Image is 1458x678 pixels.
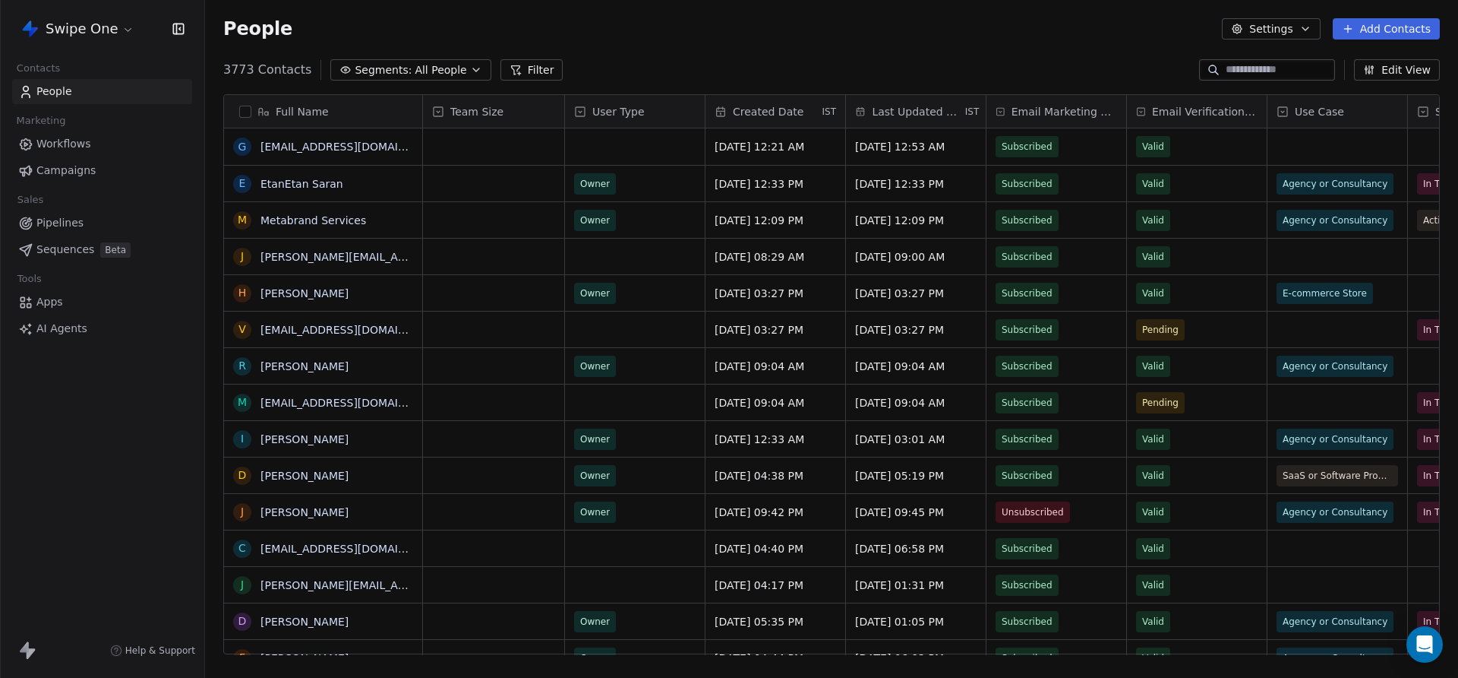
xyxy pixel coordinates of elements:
span: SaaS or Software Provider [1283,468,1392,483]
span: Agency or Consultancy [1283,651,1387,666]
a: AI Agents [12,316,192,341]
span: [DATE] 03:01 AM [855,432,977,447]
span: [DATE] 12:09 PM [855,213,977,228]
span: Help & Support [125,645,195,657]
div: g [238,139,247,155]
a: SequencesBeta [12,237,192,262]
button: Settings [1222,18,1320,40]
span: Owner [580,213,610,228]
span: [DATE] 09:04 AM [715,359,836,374]
span: Email Marketing Consent [1011,104,1117,119]
button: Add Contacts [1333,18,1440,40]
span: Agency or Consultancy [1283,614,1387,629]
span: Owner [580,505,610,520]
div: m [238,394,247,410]
span: [DATE] 03:27 PM [855,286,977,301]
span: [DATE] 09:00 AM [855,249,977,265]
span: [DATE] 09:45 PM [855,505,977,520]
div: v [238,322,246,337]
span: [DATE] 09:42 PM [715,505,836,520]
div: D [238,613,247,629]
span: Segments: [355,62,412,78]
span: Subscribed [1002,213,1052,228]
span: Subscribed [1002,651,1052,666]
a: [PERSON_NAME][EMAIL_ADDRESS][PERSON_NAME][DOMAIN_NAME] [260,251,623,263]
span: Valid [1142,505,1164,520]
span: Subscribed [1002,139,1052,154]
span: Owner [580,286,610,301]
span: IST [822,106,836,118]
span: Swipe One [46,19,118,39]
span: Valid [1142,432,1164,447]
div: c [238,540,246,556]
span: Pending [1142,322,1179,337]
div: R [238,358,246,374]
a: People [12,79,192,104]
div: Email Verification Status [1127,95,1267,128]
span: Sequences [36,242,94,258]
span: Owner [580,651,610,666]
span: IST [965,106,980,118]
img: Swipe%20One%20Logo%201-1.svg [21,20,39,38]
div: Created DateIST [705,95,845,128]
span: Subscribed [1002,322,1052,337]
span: [DATE] 04:44 PM [715,651,836,666]
span: Agency or Consultancy [1283,176,1387,192]
span: Owner [580,359,610,374]
span: Agency or Consultancy [1283,505,1387,520]
span: In Trial [1423,322,1453,337]
a: EtanEtan Saran [260,178,343,190]
div: J [241,504,244,520]
span: [DATE] 03:27 PM [715,322,836,337]
a: [PERSON_NAME] [260,652,349,664]
span: Valid [1142,359,1164,374]
span: Agency or Consultancy [1283,432,1387,447]
button: Filter [500,59,563,81]
div: M [238,212,247,228]
span: [DATE] 12:33 AM [715,432,836,447]
a: Workflows [12,131,192,157]
button: Swipe One [18,16,137,42]
span: [DATE] 05:35 PM [715,614,836,629]
span: Beta [100,242,131,258]
span: [DATE] 12:33 PM [855,176,977,192]
span: People [223,17,292,40]
span: Last Updated Date [872,104,961,119]
a: [PERSON_NAME][EMAIL_ADDRESS][PERSON_NAME][DOMAIN_NAME] [260,579,623,591]
div: User Type [565,95,705,128]
span: [DATE] 12:09 PM [715,213,836,228]
a: [PERSON_NAME] [260,360,349,372]
div: Email Marketing Consent [986,95,1126,128]
span: Agency or Consultancy [1283,359,1387,374]
span: Email Verification Status [1152,104,1258,119]
div: D [238,467,247,483]
a: [EMAIL_ADDRESS][DOMAIN_NAME] [260,543,447,555]
span: Team Size [450,104,503,119]
span: Valid [1142,176,1164,192]
span: Subscribed [1002,176,1052,192]
span: Use Case [1295,104,1344,119]
a: Metabrand Services [260,214,366,227]
button: Edit View [1354,59,1440,81]
a: Campaigns [12,158,192,183]
span: Subscribed [1002,249,1052,265]
a: Apps [12,290,192,315]
span: [DATE] 04:38 PM [715,468,836,483]
span: [DATE] 12:53 AM [855,139,977,154]
span: Owner [580,468,610,483]
span: Active [1423,213,1451,228]
span: Campaigns [36,163,96,179]
span: [DATE] 01:31 PM [855,578,977,593]
span: Subscribed [1002,359,1052,374]
span: Workflows [36,136,91,152]
span: In Trial [1423,395,1453,410]
div: j [241,577,244,593]
div: Full Name [224,95,422,128]
span: AI Agents [36,321,87,337]
span: Apps [36,294,63,310]
span: Owner [580,176,610,192]
span: [DATE] 12:33 PM [715,176,836,192]
a: Help & Support [110,645,195,657]
span: [DATE] 03:27 PM [855,322,977,337]
span: 3773 Contacts [223,61,311,79]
